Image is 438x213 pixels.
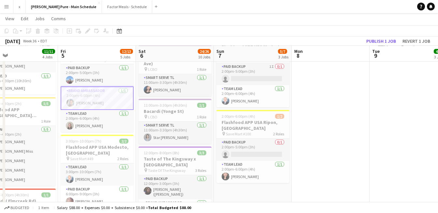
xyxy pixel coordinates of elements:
[139,99,212,144] app-job-card: 11:00am-3:30pm (4h30m)1/1Bacardi (Yonge St) LCBO1 RoleSmart Serve TL1/111:00am-3:30pm (4h30m)Star...
[61,36,134,132] app-job-card: 2:00pm-6:00pm (4h)3/3ThunderFest Victoria, [GEOGRAPHIC_DATA] [GEOGRAPHIC_DATA]3 RolesPaid Backup1...
[35,16,45,22] span: Jobs
[148,205,191,210] span: Total Budgeted $88.00
[278,54,288,59] div: 3 Jobs
[293,52,303,59] span: 8
[216,85,289,107] app-card-role: Team Lead1/12:00pm-6:00pm (4h)[PERSON_NAME]
[66,139,101,144] span: 3:00pm-10:00pm (7h)
[40,38,47,43] div: EDT
[148,168,186,173] span: Taste Of The Kingsway
[198,54,211,59] div: 10 Jobs
[3,204,30,211] button: Budgeted
[198,49,211,54] span: 24/26
[18,14,31,23] a: Edit
[60,52,66,59] span: 5
[197,114,206,119] span: 1 Role
[49,14,68,23] a: Comms
[41,101,51,106] span: 5/5
[372,48,380,54] span: Tue
[216,110,289,183] app-job-card: 2:00pm-6:00pm (4h)1/2Flashfood APP USA Ripon, [GEOGRAPHIC_DATA] Save Mart #1002 RolesPaid Backup0...
[216,119,289,131] h3: Flashfood APP USA Ripon, [GEOGRAPHIC_DATA]
[61,135,134,208] app-job-card: 3:00pm-10:00pm (7h)2/2Flashfood APP USA Modesto, [GEOGRAPHIC_DATA] Save Mart #492 RolesTeam Lead1...
[139,74,212,96] app-card-role: Smart Serve TL1/111:00am-3:30pm (4h30m)[PERSON_NAME]
[139,108,212,114] h3: Bacardi (Yonge St)
[57,205,191,210] div: Salary $88.00 + Expenses $0.00 + Subsistence $0.00 =
[36,205,51,210] span: 1 item
[278,49,287,54] span: 5/7
[32,14,47,23] a: Jobs
[215,52,224,59] span: 7
[42,54,55,59] div: 4 Jobs
[138,52,146,59] span: 6
[41,119,51,124] span: 1 Role
[148,67,157,72] span: LCBO
[139,122,212,144] app-card-role: Smart Serve TL1/111:00am-3:30pm (4h30m)Star [PERSON_NAME]
[222,114,255,119] span: 2:00pm-6:00pm (4h)
[61,86,134,110] app-card-role: Brand Ambassador1/12:00pm-6:00pm (4h)[PERSON_NAME]
[42,49,55,54] span: 11/11
[5,16,14,22] span: View
[61,163,134,186] app-card-role: Team Lead1/13:00pm-10:00pm (7h)[PERSON_NAME]
[139,45,212,96] app-job-card: 11:00am-3:30pm (4h30m)1/1Bacardi ([PERSON_NAME] Ave) LCBO1 RoleSmart Serve TL1/111:00am-3:30pm (4...
[197,103,206,108] span: 1/1
[216,63,289,85] app-card-role: Paid Backup1I0/12:00pm-5:00pm (3h)
[26,0,102,13] button: [PERSON_NAME] Pure - Main Schedule
[400,37,433,45] button: Revert 1 job
[144,103,187,108] span: 11:00am-3:30pm (4h30m)
[61,48,66,54] span: Fri
[148,114,157,119] span: LCBO
[22,38,38,43] span: Week 36
[21,16,28,22] span: Edit
[5,38,20,44] div: [DATE]
[216,48,224,54] span: Sun
[197,150,206,155] span: 3/3
[216,139,289,161] app-card-role: Paid Backup0/12:00pm-5:00pm (3h)
[3,14,17,23] a: View
[197,67,206,72] span: 1 Role
[139,175,212,199] app-card-role: Paid Backup1/112:00pm-3:00pm (3h)[PERSON_NAME] ([PERSON_NAME]) [PERSON_NAME]
[226,131,251,136] span: Save Mart #100
[120,49,133,54] span: 12/13
[120,54,133,59] div: 5 Jobs
[144,150,179,155] span: 12:00pm-8:00pm (8h)
[61,110,134,132] app-card-role: Team Lead1/12:00pm-6:00pm (4h)[PERSON_NAME]
[102,0,152,13] button: Factor Meals - Schedule
[61,64,134,86] app-card-role: Paid Backup1/12:00pm-5:00pm (3h)[PERSON_NAME]
[195,168,206,173] span: 3 Roles
[216,161,289,183] app-card-role: Team Lead1/12:00pm-6:00pm (4h)[PERSON_NAME]
[61,144,134,156] h3: Flashfood APP USA Modesto, [GEOGRAPHIC_DATA]
[139,48,146,54] span: Sat
[364,37,399,45] button: Publish 1 job
[371,52,380,59] span: 9
[51,16,66,22] span: Comms
[70,156,93,161] span: Save Mart #49
[273,131,284,136] span: 2 Roles
[117,156,128,161] span: 2 Roles
[119,139,128,144] span: 2/2
[61,186,134,208] app-card-role: Paid Backup1/16:00pm-9:00pm (3h)[PERSON_NAME]
[13,0,26,13] button: x
[294,48,303,54] span: Mon
[10,205,29,210] span: Budgeted
[216,34,289,107] app-job-card: 2:00pm-6:00pm (4h)1/2Flashfood APP USA Modesto, [GEOGRAPHIC_DATA] Save Mart #952 RolesPaid Backup...
[275,114,284,119] span: 1/2
[41,192,51,197] span: 1/1
[139,156,212,168] h3: Taste of The Kingsway x [GEOGRAPHIC_DATA]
